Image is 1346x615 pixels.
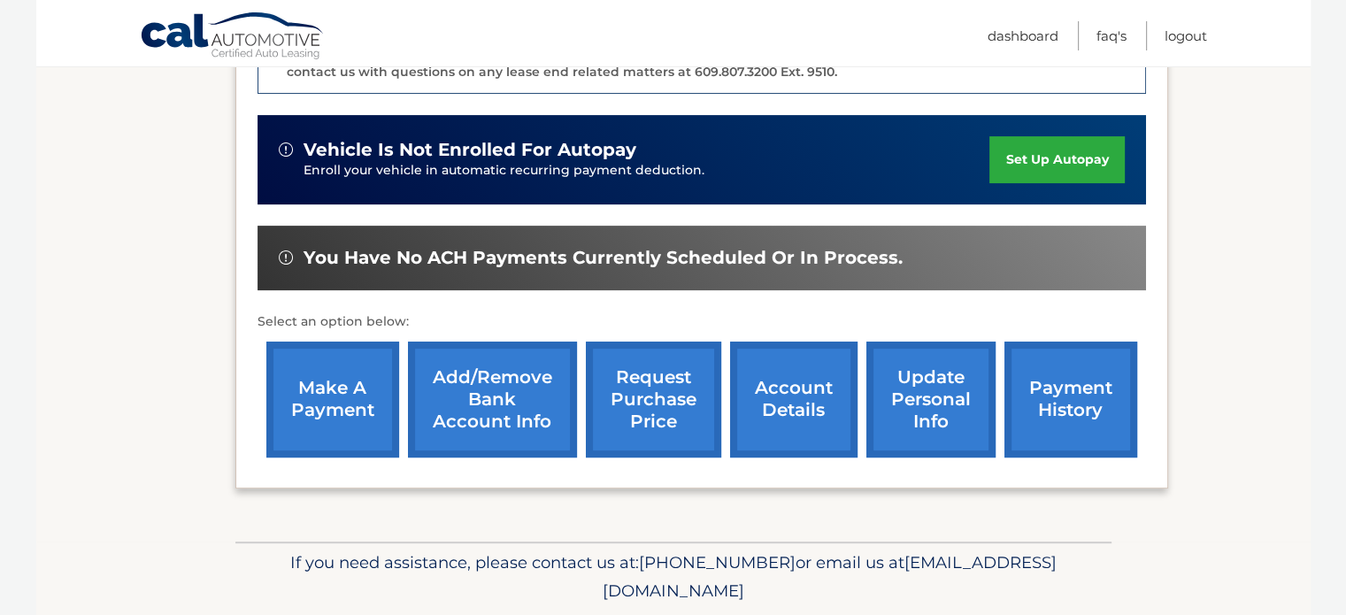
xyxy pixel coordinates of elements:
[140,12,326,63] a: Cal Automotive
[279,250,293,265] img: alert-white.svg
[287,20,1134,80] p: The end of your lease is approaching soon. A member of our lease end team will be in touch soon t...
[304,247,903,269] span: You have no ACH payments currently scheduled or in process.
[408,342,577,457] a: Add/Remove bank account info
[639,552,796,573] span: [PHONE_NUMBER]
[279,142,293,157] img: alert-white.svg
[258,311,1146,333] p: Select an option below:
[304,139,636,161] span: vehicle is not enrolled for autopay
[266,342,399,457] a: make a payment
[247,549,1100,605] p: If you need assistance, please contact us at: or email us at
[730,342,858,457] a: account details
[586,342,721,457] a: request purchase price
[989,136,1124,183] a: set up autopay
[304,161,990,181] p: Enroll your vehicle in automatic recurring payment deduction.
[1004,342,1137,457] a: payment history
[1096,21,1127,50] a: FAQ's
[866,342,996,457] a: update personal info
[988,21,1058,50] a: Dashboard
[1165,21,1207,50] a: Logout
